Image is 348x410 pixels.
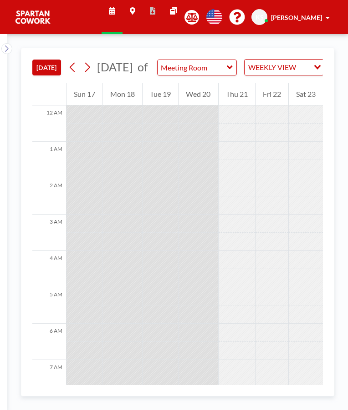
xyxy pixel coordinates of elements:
div: Tue 19 [143,83,178,105]
div: 4 AM [32,251,66,287]
div: 1 AM [32,142,66,178]
div: Search for option [245,60,323,75]
div: Sun 17 [67,83,102,105]
span: KS [256,13,264,21]
div: Wed 20 [179,83,218,105]
div: Mon 18 [103,83,142,105]
div: Fri 22 [256,83,288,105]
span: [DATE] [97,60,133,74]
span: of [138,60,148,74]
div: Sat 23 [289,83,323,105]
img: organization-logo [15,8,51,26]
div: 7 AM [32,360,66,396]
button: [DATE] [32,60,61,75]
div: 12 AM [32,105,66,142]
div: Thu 21 [219,83,255,105]
div: 5 AM [32,287,66,324]
input: Meeting Room [158,60,227,75]
input: Search for option [299,61,308,73]
div: 2 AM [32,178,66,215]
div: 3 AM [32,215,66,251]
div: 6 AM [32,324,66,360]
span: WEEKLY VIEW [246,61,298,73]
span: [PERSON_NAME] [271,14,322,21]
